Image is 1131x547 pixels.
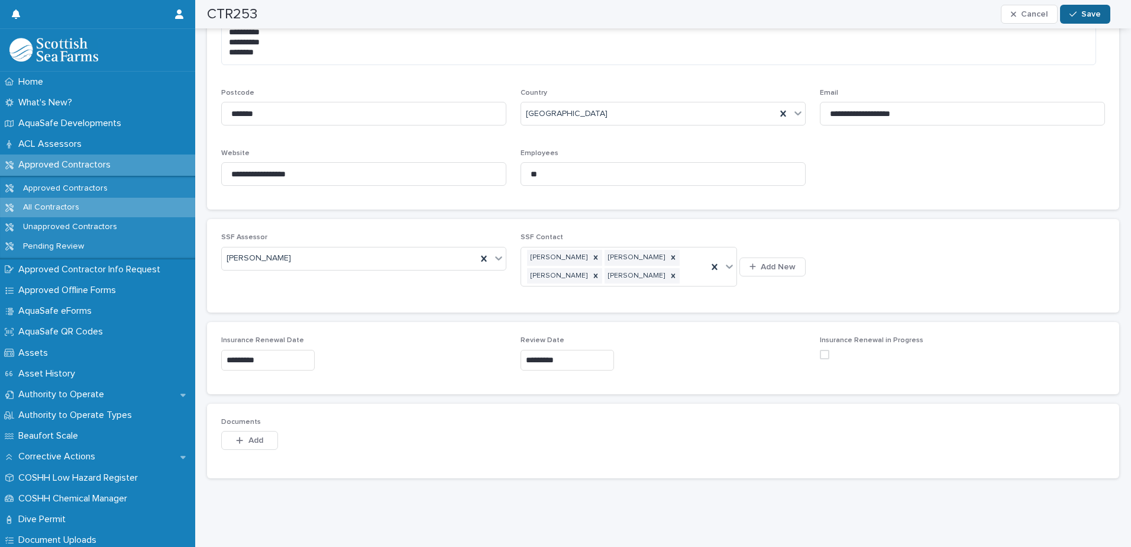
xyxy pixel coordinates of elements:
p: Beaufort Scale [14,430,88,442]
p: Approved Contractor Info Request [14,264,170,275]
p: Unapproved Contractors [14,222,127,232]
button: Add [221,431,278,450]
p: COSHH Low Hazard Register [14,472,147,484]
button: Save [1060,5,1110,24]
p: Authority to Operate [14,389,114,400]
button: Add New [739,258,806,276]
span: Insurance Renewal in Progress [820,337,923,344]
span: Documents [221,419,261,426]
p: Corrective Actions [14,451,105,462]
button: Cancel [1001,5,1058,24]
p: Dive Permit [14,514,75,525]
div: [PERSON_NAME] [605,268,667,284]
p: Approved Offline Forms [14,285,125,296]
div: [PERSON_NAME] [605,250,667,266]
span: Country [521,89,547,96]
span: Insurance Renewal Date [221,337,304,344]
p: Authority to Operate Types [14,410,141,421]
div: [PERSON_NAME] [527,250,589,266]
p: Document Uploads [14,535,106,546]
span: Add New [761,263,796,271]
p: AquaSafe Developments [14,118,131,129]
h2: CTR253 [207,6,257,23]
p: AquaSafe eForms [14,305,101,317]
p: Pending Review [14,242,93,252]
span: Employees [521,150,558,157]
span: SSF Assessor [221,234,267,241]
p: Approved Contractors [14,184,117,194]
p: All Contractors [14,202,89,213]
span: Cancel [1021,10,1048,18]
span: Postcode [221,89,254,96]
p: AquaSafe QR Codes [14,326,112,337]
span: Add [248,436,263,445]
span: SSF Contact [521,234,563,241]
p: What's New? [14,97,82,108]
div: [PERSON_NAME] [527,268,589,284]
p: Assets [14,347,57,359]
span: Review Date [521,337,564,344]
span: Save [1081,10,1101,18]
span: Email [820,89,838,96]
span: [PERSON_NAME] [227,252,291,265]
p: Home [14,76,53,88]
span: Website [221,150,250,157]
p: COSHH Chemical Manager [14,493,137,504]
p: Approved Contractors [14,159,120,170]
span: [GEOGRAPHIC_DATA] [526,108,607,120]
img: bPIBxiqnSb2ggTQWdOVV [9,38,98,62]
p: ACL Assessors [14,139,91,150]
p: Asset History [14,368,85,379]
